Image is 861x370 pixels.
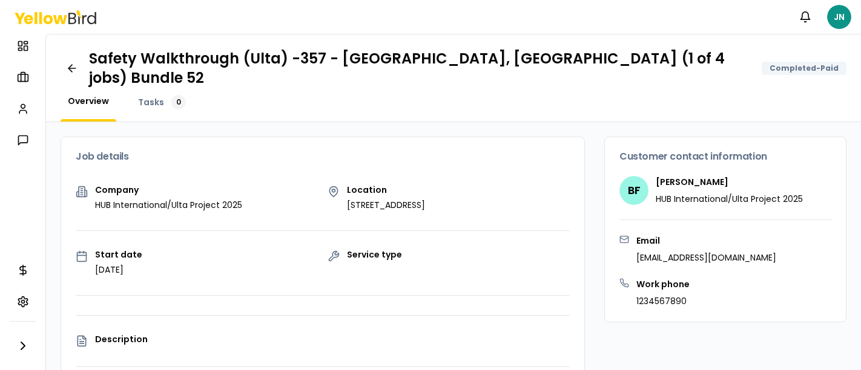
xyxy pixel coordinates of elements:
[68,95,109,107] span: Overview
[762,62,846,75] div: Completed-Paid
[347,199,425,211] p: [STREET_ADDRESS]
[347,250,402,259] p: Service type
[95,199,242,211] p: HUB International/Ulta Project 2025
[95,250,142,259] p: Start date
[619,176,648,205] span: BF
[95,186,242,194] p: Company
[61,95,116,107] a: Overview
[95,335,570,343] p: Description
[347,186,425,194] p: Location
[89,49,752,88] h1: Safety Walkthrough (Ulta) -357 - [GEOGRAPHIC_DATA], [GEOGRAPHIC_DATA] (1 of 4 jobs) Bundle 52
[827,5,851,29] span: JN
[95,264,142,276] p: [DATE]
[636,252,776,264] p: [EMAIL_ADDRESS][DOMAIN_NAME]
[656,193,803,205] p: HUB International/Ulta Project 2025
[636,278,690,290] h3: Work phone
[619,152,831,161] h3: Customer contact information
[636,295,690,307] p: 1234567890
[138,96,164,108] span: Tasks
[76,152,570,161] h3: Job details
[171,95,186,109] div: 0
[656,176,803,188] h4: [PERSON_NAME]
[636,235,776,247] h3: Email
[131,95,193,109] a: Tasks0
